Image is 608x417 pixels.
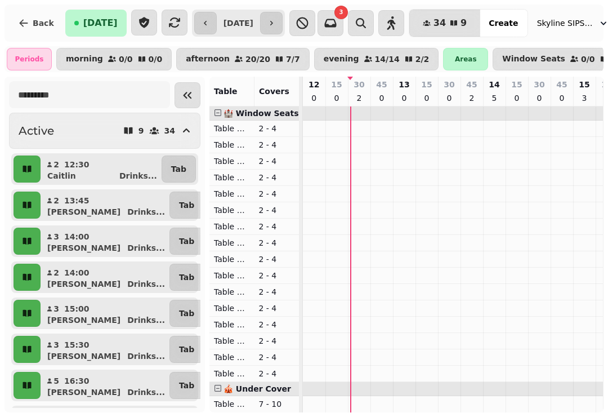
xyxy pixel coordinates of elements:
[47,170,76,181] p: Caitlin
[310,92,319,104] p: 0
[64,159,90,170] p: 12:30
[43,336,167,363] button: 315:30[PERSON_NAME]Drinks...
[65,10,127,37] button: [DATE]
[259,352,295,363] p: 2 - 4
[83,19,118,28] span: [DATE]
[444,79,454,90] p: 30
[171,163,186,175] p: Tab
[214,139,250,150] p: Table 102
[138,127,144,135] p: 9
[64,195,90,206] p: 13:45
[64,303,90,314] p: 15:00
[245,55,270,63] p: 20 / 20
[480,10,527,37] button: Create
[214,368,250,379] p: Table 116
[355,92,364,104] p: 2
[162,156,196,183] button: Tab
[535,92,544,104] p: 0
[259,286,295,298] p: 2 - 4
[176,48,310,70] button: afternoon20/207/7
[259,188,295,199] p: 2 - 4
[223,384,291,393] span: 🎪 Under Cover
[214,188,250,199] p: Table 105
[47,278,120,290] p: [PERSON_NAME]
[259,172,295,183] p: 2 - 4
[214,123,250,134] p: Table 101
[502,55,565,64] p: Window Seats
[179,272,194,283] p: Tab
[127,206,165,218] p: Drinks ...
[443,48,488,70] div: Areas
[53,231,60,242] p: 3
[214,172,250,183] p: Table 104
[259,303,295,314] p: 2 - 4
[354,79,364,90] p: 30
[259,237,295,249] p: 2 - 4
[179,236,194,247] p: Tab
[259,205,295,216] p: 2 - 4
[64,339,90,351] p: 15:30
[43,300,167,327] button: 315:00[PERSON_NAME]Drinks...
[375,55,400,63] p: 14 / 14
[557,92,566,104] p: 0
[214,319,250,330] p: Table 113
[409,10,480,37] button: 349
[579,79,589,90] p: 15
[127,314,165,326] p: Drinks ...
[214,254,250,265] p: Table 109
[175,82,200,108] button: Collapse sidebar
[415,55,430,63] p: 2 / 2
[581,55,595,63] p: 0 / 0
[179,344,194,355] p: Tab
[339,10,343,15] span: 3
[259,319,295,330] p: 2 - 4
[259,254,295,265] p: 2 - 4
[259,139,295,150] p: 2 - 4
[259,87,289,96] span: Covers
[19,123,54,139] h2: Active
[169,336,204,363] button: Tab
[259,156,295,167] p: 2 - 4
[537,17,593,29] span: Skyline SIPS SJQ
[127,242,165,254] p: Drinks ...
[556,79,567,90] p: 45
[169,264,204,291] button: Tab
[445,92,454,104] p: 0
[214,221,250,232] p: Table 107
[259,123,295,134] p: 2 - 4
[324,55,359,64] p: evening
[53,303,60,314] p: 3
[512,92,521,104] p: 0
[164,127,175,135] p: 34
[422,92,431,104] p: 0
[400,92,409,104] p: 0
[223,109,299,118] span: 🏰 Window Seats
[461,19,467,28] span: 9
[9,113,200,149] button: Active934
[534,79,544,90] p: 30
[169,300,204,327] button: Tab
[186,55,230,64] p: afternoon
[489,79,499,90] p: 14
[214,335,250,347] p: Table 114
[421,79,432,90] p: 15
[214,352,250,363] p: Table 115
[64,267,90,278] p: 14:00
[47,387,120,398] p: [PERSON_NAME]
[511,79,522,90] p: 15
[47,314,120,326] p: [PERSON_NAME]
[127,278,165,290] p: Drinks ...
[53,267,60,278] p: 2
[376,79,387,90] p: 45
[179,199,194,211] p: Tab
[489,19,518,27] span: Create
[33,19,54,27] span: Back
[53,159,60,170] p: 2
[214,237,250,249] p: Table 108
[47,206,120,218] p: [PERSON_NAME]
[43,228,167,255] button: 314:00[PERSON_NAME]Drinks...
[466,79,477,90] p: 45
[149,55,163,63] p: 0 / 0
[259,270,295,281] p: 2 - 4
[169,228,204,255] button: Tab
